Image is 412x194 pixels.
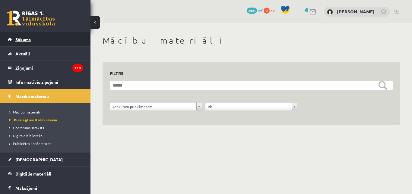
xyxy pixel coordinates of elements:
span: Sākums [15,37,31,42]
span: 0 [264,8,270,14]
span: Aktuāli [15,51,30,56]
span: Publicētas konferences [9,141,51,146]
a: Mācību materiāli [9,109,84,115]
img: Anna Bukovska [327,9,333,15]
span: Visi [208,103,289,110]
a: Digitālie materiāli [8,167,83,181]
span: Digitālie materiāli [15,171,51,176]
h1: Mācību materiāli [103,35,400,46]
span: 2403 [247,8,257,14]
span: mP [258,8,263,12]
span: Jebkuram priekšmetam [113,103,194,110]
span: Digitālā bibliotēka [9,133,43,138]
a: Publicētas konferences [9,141,84,146]
span: Mācību materiāli [9,110,40,114]
a: Rīgas 1. Tālmācības vidusskola [7,11,55,26]
i: 119 [72,64,83,72]
a: 2403 mP [247,8,263,12]
a: Digitālā bibliotēka [9,133,84,138]
a: Jebkuram priekšmetam [110,103,202,110]
span: Pieslēgties Uzdevumiem [9,117,57,122]
span: [DEMOGRAPHIC_DATA] [15,157,63,162]
a: Ziņojumi119 [8,61,83,75]
span: xp [271,8,274,12]
legend: Informatīvie ziņojumi [15,75,83,89]
a: Sākums [8,32,83,46]
a: Literatūras saraksts [9,125,84,130]
a: [PERSON_NAME] [337,8,375,15]
a: [DEMOGRAPHIC_DATA] [8,153,83,166]
a: Pieslēgties Uzdevumiem [9,117,84,123]
a: Visi [205,103,297,110]
a: Mācību materiāli [8,89,83,103]
legend: Ziņojumi [15,61,83,75]
span: Mācību materiāli [15,94,49,99]
span: Literatūras saraksts [9,125,44,130]
a: Aktuāli [8,47,83,61]
a: 0 xp [264,8,277,12]
h3: Filtrs [110,69,385,77]
a: Informatīvie ziņojumi [8,75,83,89]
